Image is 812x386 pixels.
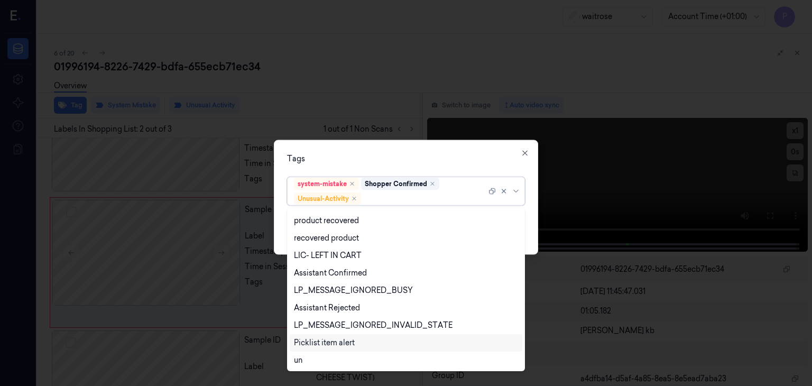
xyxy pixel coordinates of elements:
div: LIC- LEFT IN CART [294,250,362,261]
div: Assistant Rejected [294,302,360,314]
div: Picklist item alert [294,337,355,348]
div: recovered product [294,233,359,244]
div: system-mistake [298,179,347,189]
div: LP_MESSAGE_IGNORED_INVALID_STATE [294,320,453,331]
div: Shopper Confirmed [365,179,427,189]
div: un [294,355,303,366]
div: Remove ,system-mistake [349,181,355,187]
div: Tags [287,153,525,164]
div: Remove ,Shopper Confirmed [429,181,436,187]
div: Assistant Confirmed [294,268,367,279]
div: LP_MESSAGE_IGNORED_BUSY [294,285,413,296]
div: product recovered [294,215,359,226]
div: Unusual-Activity [298,194,349,204]
div: Remove ,Unusual-Activity [351,196,357,202]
